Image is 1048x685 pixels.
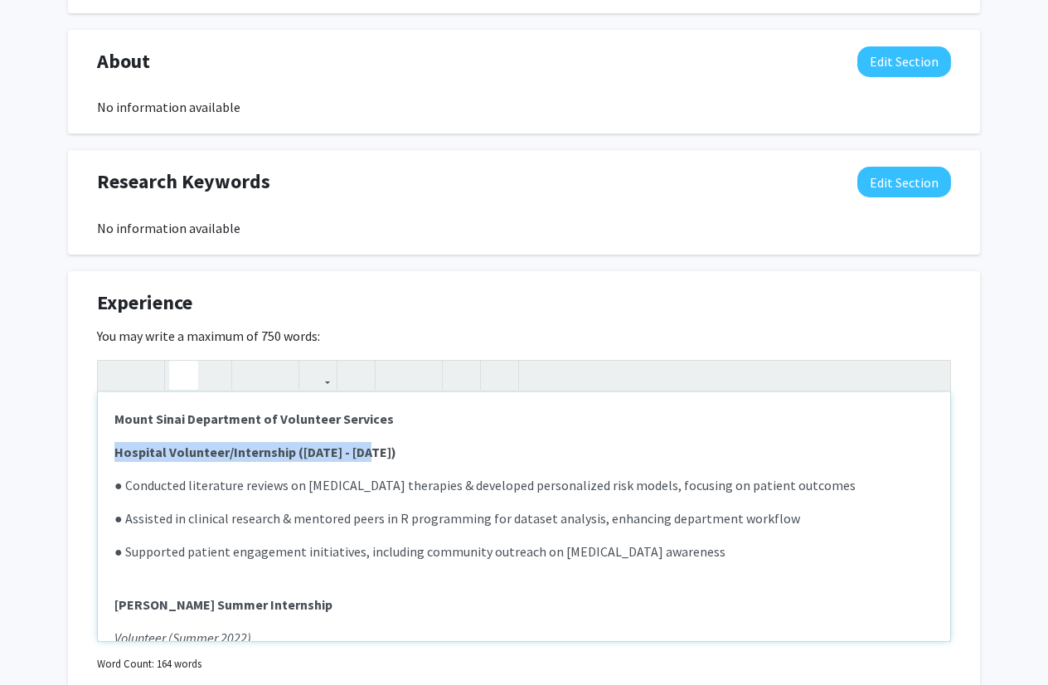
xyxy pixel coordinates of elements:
[409,361,438,390] button: Ordered list
[114,411,394,427] strong: Mount Sinai Department of Volunteer Services
[131,361,160,390] button: Redo (Ctrl + Y)
[198,361,227,390] button: Emphasis (Ctrl + I)
[485,361,514,390] button: Insert horizontal rule
[97,288,192,318] span: Experience
[97,46,150,76] span: About
[303,361,332,390] button: Link
[114,444,396,460] strong: Hospital Volunteer/Internship ([DATE] - [DATE])
[447,361,476,390] button: Remove format
[97,167,270,197] span: Research Keywords
[98,392,950,641] div: Note to users with screen readers: Please deactivate our accessibility plugin for this page as it...
[97,218,951,238] div: No information available
[169,361,198,390] button: Strong (Ctrl + B)
[917,361,946,390] button: Fullscreen
[236,361,265,390] button: Superscript
[102,361,131,390] button: Undo (Ctrl + Z)
[857,46,951,77] button: Edit About
[114,542,934,581] p: ● Supported patient engagement initiatives, including community outreach on [MEDICAL_DATA] awareness
[114,475,934,495] p: ● Conducted literature reviews on [MEDICAL_DATA] therapies & developed personalized risk models, ...
[114,508,934,528] p: ● Assisted in clinical research & mentored peers in R programming for dataset analysis, enhancing...
[12,610,70,673] iframe: Chat
[380,361,409,390] button: Unordered list
[265,361,294,390] button: Subscript
[342,361,371,390] button: Insert Image
[114,596,332,613] strong: [PERSON_NAME] Summer Internship
[97,326,320,346] label: You may write a maximum of 750 words:
[114,629,251,646] em: Volunteer (Summer 2022)
[857,167,951,197] button: Edit Research Keywords
[97,656,201,672] small: Word Count: 164 words
[97,97,951,117] div: No information available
